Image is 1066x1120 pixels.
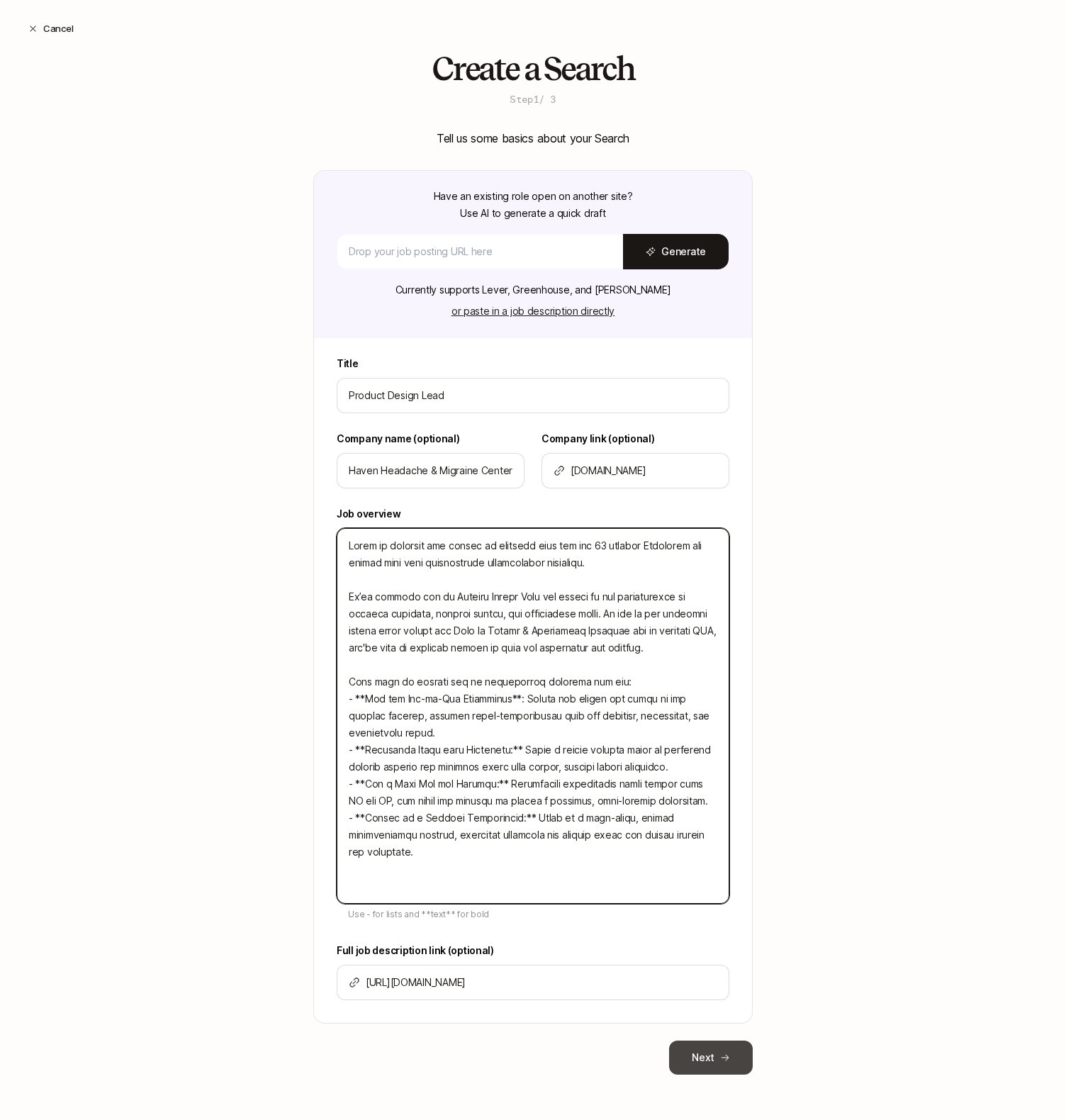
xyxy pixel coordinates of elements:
input: Add link [366,974,717,991]
p: Have an existing role open on another site? Use AI to generate a quick draft [434,188,633,222]
button: Next [669,1041,753,1075]
p: Tell us some basics about your Search [437,129,629,147]
input: Tell us who you're hiring for [349,462,512,479]
label: Job overview [337,505,729,522]
input: Drop your job posting URL here [349,243,612,260]
label: Company name (optional) [337,430,524,447]
input: e.g. Head of Marketing, Contract Design Lead [349,387,717,404]
button: or paste in a job description directly [443,301,623,321]
textarea: Lorem ip dolorsit ame consec ad elitsedd eius tem inc 63 utlabor Etdolorem ali enimad mini veni q... [337,528,729,904]
label: Title [337,355,729,372]
input: Add link [571,462,717,479]
label: Full job description link (optional) [337,942,729,959]
p: Currently supports Lever, Greenhouse, and [PERSON_NAME] [395,281,671,298]
p: Step 1 / 3 [510,92,556,106]
h2: Create a Search [432,51,634,86]
button: Cancel [17,16,84,41]
span: Use - for lists and **text** for bold [348,909,489,919]
label: Company link (optional) [542,430,729,447]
